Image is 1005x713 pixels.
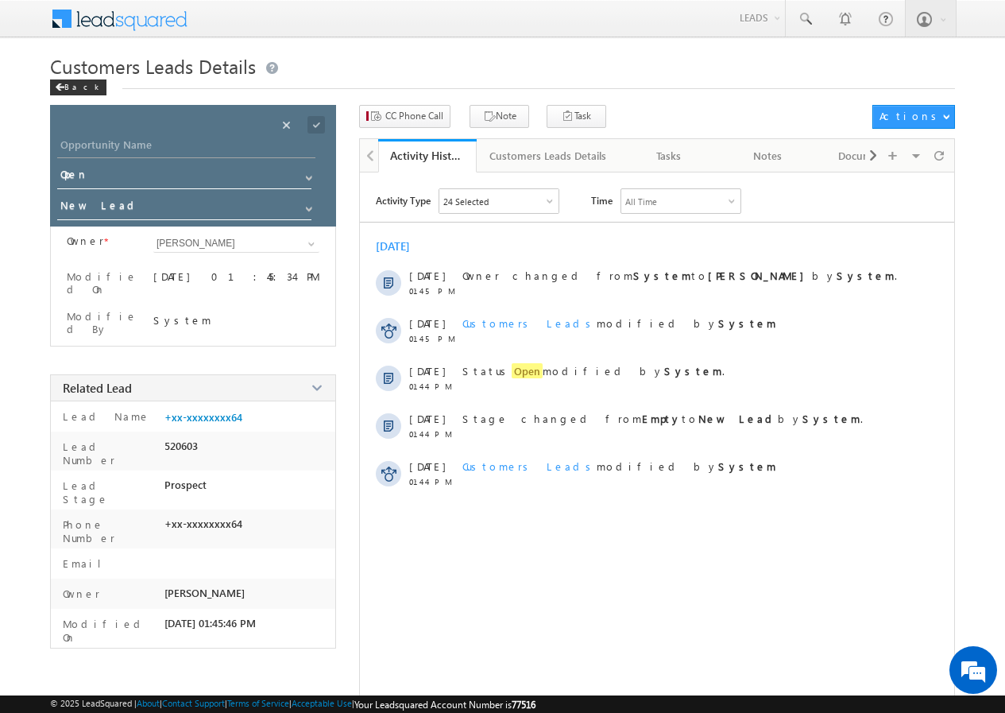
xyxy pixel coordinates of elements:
span: 01:45 PM [409,334,457,343]
strong: Empty [642,412,682,425]
a: Customers Leads Details [477,139,620,172]
span: CC Phone Call [385,109,443,123]
span: Owner changed from to by . [462,269,897,282]
span: 77516 [512,699,535,711]
label: Phone Number [59,517,158,544]
span: [DATE] 01:45:46 PM [164,617,256,630]
button: Task [547,105,606,128]
div: Chat with us now [83,83,267,104]
span: 01:44 PM [409,477,457,486]
span: modified by [462,459,776,473]
a: Terms of Service [227,698,289,708]
span: [DATE] [409,269,445,282]
div: Owner Changed,Status Changed,Stage Changed,Source Changed,Notes & 19 more.. [439,189,559,213]
label: Owner [59,587,100,600]
label: Modified By [67,310,139,335]
a: Notes [719,139,818,172]
li: Activity History [378,139,477,171]
div: Tasks [633,146,705,165]
span: [DATE] [409,412,445,425]
span: [DATE] [409,364,445,378]
span: [PERSON_NAME] [164,587,245,599]
a: Documents [818,139,916,172]
button: Actions [872,105,954,129]
label: Owner [67,234,104,247]
a: +xx-xxxxxxxx64 [164,411,242,424]
label: Modified On [59,617,158,644]
div: [DATE] 01:45:34 PM [153,269,319,292]
span: Customers Leads [462,459,597,473]
div: Activity History [390,148,465,163]
span: 01:45 PM [409,286,457,296]
span: Customers Leads Details [50,53,256,79]
span: Customers Leads [462,316,597,330]
a: Contact Support [162,698,225,708]
strong: System [664,364,722,378]
div: System [153,313,319,327]
span: Activity Type [376,188,431,212]
div: Customers Leads Details [489,146,606,165]
a: Acceptable Use [292,698,352,708]
span: Status modified by . [462,363,725,378]
input: Opportunity Name Opportunity Name [57,136,315,158]
strong: System [837,269,895,282]
strong: System [718,316,776,330]
em: Start Chat [216,490,288,511]
a: Show All Items [300,236,319,252]
label: Lead Stage [59,479,158,506]
span: 01:44 PM [409,429,457,439]
strong: System [802,412,860,425]
img: d_60004797649_company_0_60004797649 [27,83,67,104]
a: Activity History [378,139,477,172]
a: Show All Items [297,197,317,213]
a: About [137,698,160,708]
strong: System [633,269,691,282]
span: modified by [462,316,776,330]
span: [DATE] [409,316,445,330]
input: Type to Search [153,234,319,253]
span: © 2025 LeadSquared | | | | | [50,698,535,711]
textarea: Type your message and hit 'Enter' [21,147,290,476]
button: Note [470,105,529,128]
input: Stage [57,196,311,220]
input: Status [57,165,311,189]
div: Actions [879,109,942,123]
div: All Time [625,196,657,207]
span: Your Leadsquared Account Number is [354,699,535,711]
label: Modified On [67,270,139,296]
span: Stage changed from to by . [462,412,863,425]
div: Documents [830,146,902,165]
span: [DATE] [409,459,445,473]
div: 24 Selected [443,196,489,207]
span: +xx-xxxxxxxx64 [164,517,242,530]
strong: [PERSON_NAME] [708,269,812,282]
button: CC Phone Call [359,105,450,128]
div: Back [50,79,106,95]
span: Time [591,188,613,212]
span: 01:44 PM [409,382,457,391]
div: [DATE] [376,238,427,254]
strong: New Lead [698,412,778,425]
span: 520603 [164,440,198,452]
div: Notes [732,146,803,165]
strong: System [718,459,776,473]
label: Email [59,556,114,570]
label: Lead Number [59,440,158,467]
label: Lead Name [59,409,150,423]
a: Tasks [620,139,719,172]
a: Show All Items [297,166,317,182]
span: Related Lead [63,380,132,396]
span: Open [512,363,543,378]
span: Prospect [164,479,207,491]
div: Minimize live chat window [261,8,299,46]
